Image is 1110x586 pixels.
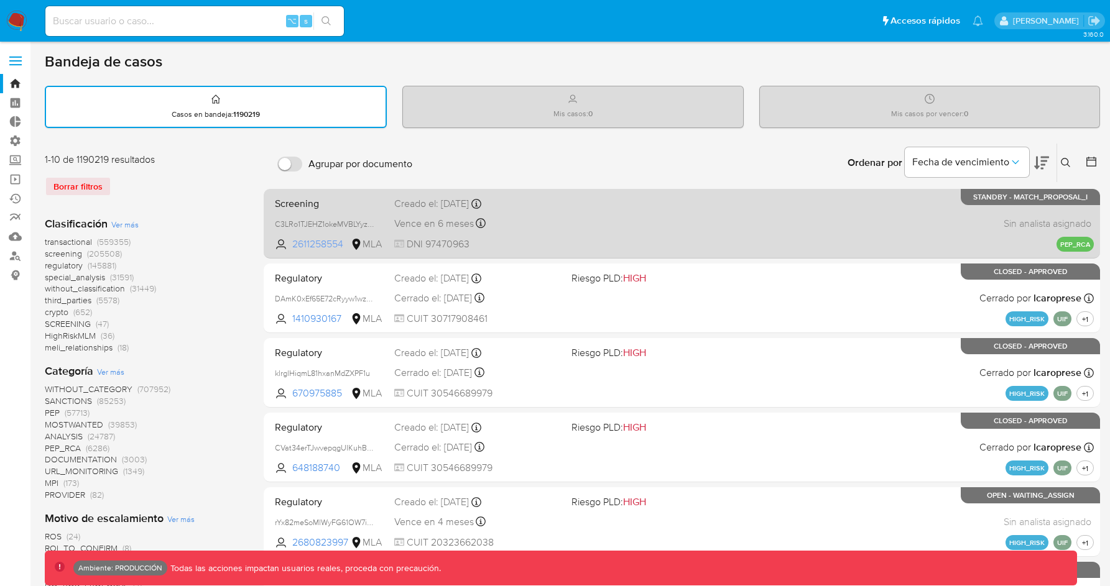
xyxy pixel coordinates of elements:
[45,13,344,29] input: Buscar usuario o caso...
[304,15,308,27] span: s
[167,562,441,574] p: Todas las acciones impactan usuarios reales, proceda con precaución.
[973,16,983,26] a: Notificaciones
[313,12,339,30] button: search-icon
[287,15,297,27] span: ⌥
[1088,14,1101,27] a: Salir
[890,14,960,27] span: Accesos rápidos
[78,565,162,570] p: Ambiente: PRODUCCIÓN
[1013,15,1083,27] p: maximiliano.farias@mercadolibre.com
